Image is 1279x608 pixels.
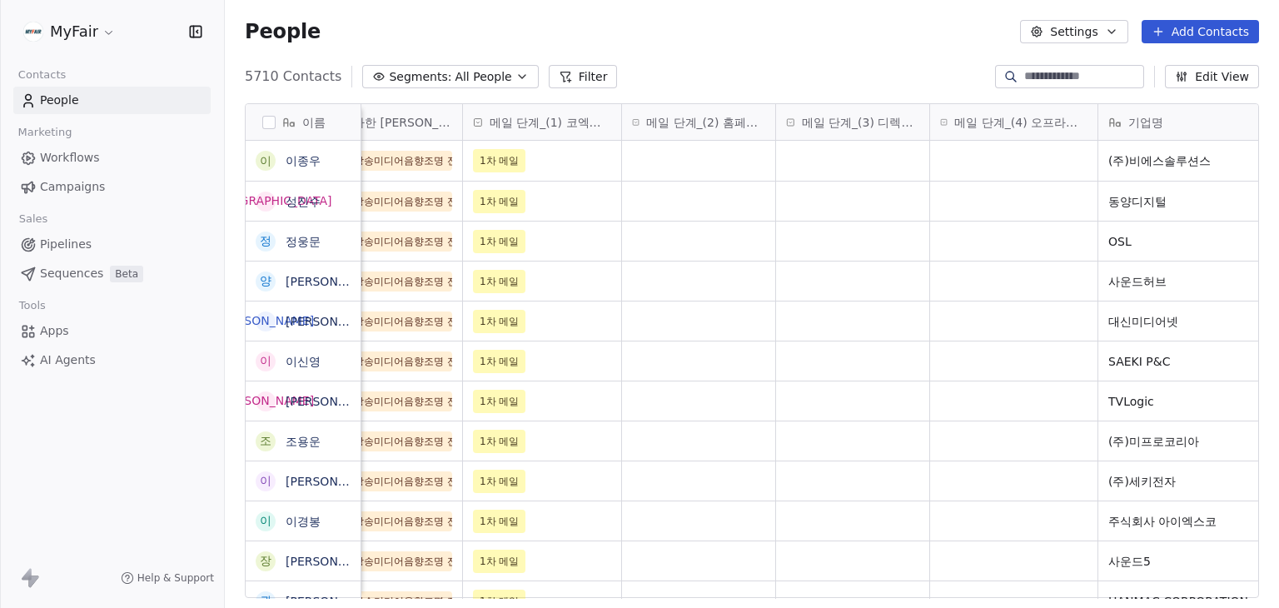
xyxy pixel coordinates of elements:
[246,141,361,599] div: grid
[480,353,519,370] span: 1차 메일
[20,17,119,46] button: MyFair
[260,552,271,570] div: 장
[1128,114,1163,131] span: 기업명
[930,104,1097,140] div: 메일 단계_(4) 오프라인 전시장 방문 세일즈
[260,232,271,250] div: 정
[480,553,519,570] span: 1차 메일
[480,433,519,450] span: 1차 메일
[121,571,214,585] a: Help & Support
[217,392,314,410] div: [PERSON_NAME]
[245,19,321,44] span: People
[286,475,382,488] a: [PERSON_NAME]
[480,513,519,530] span: 1차 메일
[40,149,100,167] span: Workflows
[490,114,611,131] span: 메일 단계_(1) 코엑스 리드 수집
[50,21,98,42] span: MyFair
[199,192,331,210] div: [DEMOGRAPHIC_DATA]
[324,151,452,171] span: 국제 방송미디어음향조명 전시회 2025
[40,351,96,369] span: AI Agents
[12,207,55,232] span: Sales
[286,275,382,288] a: [PERSON_NAME]
[480,193,519,210] span: 1차 메일
[341,114,452,131] span: 참가한 [PERSON_NAME]
[260,152,271,170] div: 이
[455,68,511,86] span: All People
[40,265,103,282] span: Sequences
[286,154,321,167] a: 이종우
[776,104,929,140] div: 메일 단계_(3) 디렉토리 리드 수집
[324,431,452,451] span: 국제 방송미디어음향조명 전시회 2025
[217,312,314,330] div: [PERSON_NAME]
[286,515,321,528] a: 이경봉
[286,555,382,568] a: [PERSON_NAME]
[480,473,519,490] span: 1차 메일
[324,272,452,292] span: 국제 방송미디어음향조명 전시회 2025
[324,471,452,491] span: 국제 방송미디어음향조명 전시회 2025
[324,351,452,371] span: 국제 방송미디어음향조명 전시회 2025
[622,104,775,140] div: 메일 단계_(2) 홈페이지, 명단 리드 수집
[260,352,271,370] div: 이
[12,293,52,318] span: Tools
[260,512,271,530] div: 이
[324,391,452,411] span: 국제 방송미디어음향조명 전시회 2025
[286,595,382,608] a: [PERSON_NAME]
[302,114,326,131] span: 이름
[646,114,765,131] span: 메일 단계_(2) 홈페이지, 명단 리드 수집
[11,120,79,145] span: Marketing
[13,173,211,201] a: Campaigns
[480,273,519,290] span: 1차 메일
[480,313,519,330] span: 1차 메일
[286,195,321,208] a: 성진수
[13,346,211,374] a: AI Agents
[246,104,361,140] div: 이름
[11,62,73,87] span: Contacts
[463,104,621,140] div: 메일 단계_(1) 코엑스 리드 수집
[260,272,271,290] div: 양
[480,233,519,250] span: 1차 메일
[110,266,143,282] span: Beta
[1165,65,1259,88] button: Edit View
[23,22,43,42] img: %C3%AC%C2%9B%C2%90%C3%AD%C2%98%C2%95%20%C3%AB%C2%A1%C2%9C%C3%AA%C2%B3%C2%A0(white+round).png
[802,114,919,131] span: 메일 단계_(3) 디렉토리 리드 수집
[13,260,211,287] a: SequencesBeta
[286,435,321,448] a: 조용운
[40,92,79,109] span: People
[40,236,92,253] span: Pipelines
[389,68,451,86] span: Segments:
[286,235,321,248] a: 정웅문
[245,67,341,87] span: 5710 Contacts
[286,315,382,328] a: [PERSON_NAME]
[324,232,452,252] span: 국제 방송미디어음향조명 전시회 2025
[954,114,1087,131] span: 메일 단계_(4) 오프라인 전시장 방문 세일즈
[480,152,519,169] span: 1차 메일
[324,551,452,571] span: 국제 방송미디어음향조명 전시회 2025
[40,322,69,340] span: Apps
[40,178,105,196] span: Campaigns
[286,395,382,408] a: [PERSON_NAME]
[549,65,618,88] button: Filter
[13,231,211,258] a: Pipelines
[1142,20,1259,43] button: Add Contacts
[324,511,452,531] span: 국제 방송미디어음향조명 전시회 2025
[13,87,211,114] a: People
[260,472,271,490] div: 이
[260,432,271,450] div: 조
[286,355,321,368] a: 이신영
[324,311,452,331] span: 국제 방송미디어음향조명 전시회 2025
[137,571,214,585] span: Help & Support
[1020,20,1127,43] button: Settings
[314,104,462,140] div: 참가한 [PERSON_NAME]
[324,192,452,212] span: 국제 방송미디어음향조명 전시회 2025
[13,317,211,345] a: Apps
[13,144,211,172] a: Workflows
[480,393,519,410] span: 1차 메일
